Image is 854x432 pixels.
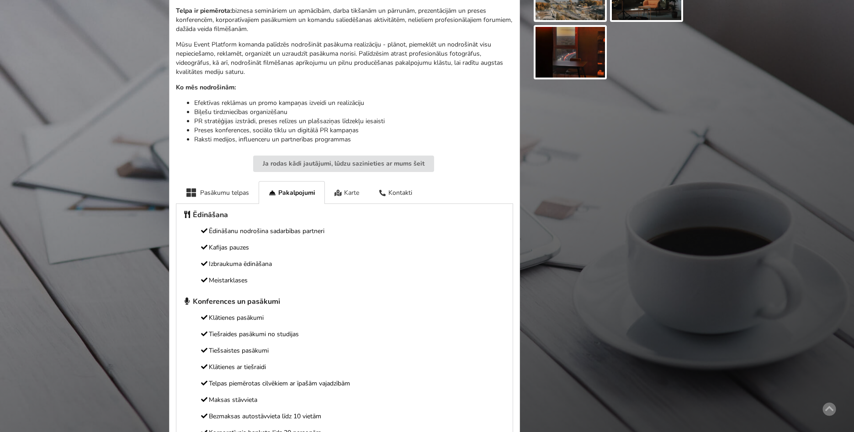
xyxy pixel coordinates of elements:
p: Klātienes ar tiešraidi [183,362,506,372]
li: Raksti medijos, influenceru un partnerības programmas [194,135,513,144]
p: biznesa semināriem un apmācībām, darba tikšanām un pārrunām, prezentācijām un preses konferencēm,... [176,6,513,34]
p: Telpas piemērotas cilvēkiem ar īpašām vajadzībām [183,379,506,389]
p: Mūsu Event Platform komanda palīdzēs nodrošināt pasākuma realizāciju - plānot, piemeklēt un nodro... [176,40,513,77]
li: PR stratēģijas izstrādi, preses relīzes un plašsaziņas līdzekļu iesaisti [194,117,513,126]
p: Tiešraides pasākumi no studijas [183,329,506,339]
p: Bezmaksas autostāvvieta līdz 10 vietām [183,411,506,422]
div: Karte [325,181,369,203]
strong: Telpa ir piemērota: [176,6,232,15]
h5: Ēdināšana [183,210,506,220]
p: Tiešsaistes pasākumi [183,346,506,356]
div: Pasākumu telpas [176,181,259,203]
h5: Konferences un pasākumi [183,297,506,307]
div: Kontakti [369,181,422,203]
p: Izbraukuma ēdināšana [183,259,506,269]
strong: Ko mēs nodrošinām: [176,83,236,92]
p: Maksas stāvvieta [183,395,506,405]
button: Ja rodas kādi jautājumi, lūdzu sazinieties ar mums šeit [253,156,434,172]
li: Efektīvas reklāmas un promo kampaņas izveidi un realizāciju [194,99,513,108]
p: Klātienes pasākumi [183,313,506,323]
li: Preses konferences, sociālo tīklu un digitālā PR kampaņas [194,126,513,135]
div: Pakalpojumi [259,181,325,204]
p: Ēdināšanu nodrošina sadarbības partneri [183,226,506,236]
p: Meistarklases [183,276,506,286]
img: Platform PH19 - Raņka Dambis 34 | Rīga | Pasākumu vieta - galerijas bilde [536,27,605,78]
p: Kafijas pauzes [183,243,506,253]
li: Biļešu tirdzniecības organizēšanu [194,108,513,117]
